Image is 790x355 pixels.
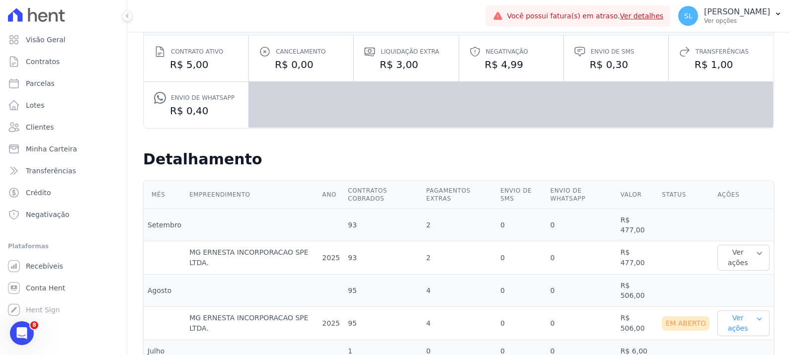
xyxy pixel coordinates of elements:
span: Transferências [26,166,76,176]
span: Minha Carteira [26,144,77,154]
a: Recebíveis [4,256,123,276]
a: Contratos [4,52,123,71]
span: Negativação [486,47,528,57]
h2: Detalhamento [143,150,774,168]
span: Recebíveis [26,261,63,271]
span: Envio de SMS [591,47,634,57]
td: R$ 506,00 [617,275,658,307]
div: Em Aberto [662,316,710,331]
span: Envio de Whatsapp [171,93,235,103]
td: 2 [422,241,496,275]
td: 2025 [318,307,344,340]
dd: R$ 0,30 [574,58,658,71]
td: 95 [344,307,422,340]
td: 0 [546,307,616,340]
span: SL [684,12,693,19]
p: [PERSON_NAME] [704,7,770,17]
th: Mês [144,181,185,209]
span: Conta Hent [26,283,65,293]
td: R$ 477,00 [617,241,658,275]
td: 2 [422,209,496,241]
span: Transferências [696,47,749,57]
span: Negativação [26,210,70,219]
span: Cancelamento [276,47,325,57]
td: 4 [422,275,496,307]
a: Ver detalhes [620,12,664,20]
span: Clientes [26,122,54,132]
div: Plataformas [8,240,119,252]
a: Minha Carteira [4,139,123,159]
span: Lotes [26,100,45,110]
td: 0 [496,209,546,241]
a: Clientes [4,117,123,137]
dd: R$ 1,00 [679,58,763,71]
dd: R$ 5,00 [154,58,238,71]
dd: R$ 0,40 [154,104,238,118]
td: 0 [546,241,616,275]
a: Visão Geral [4,30,123,50]
a: Crédito [4,183,123,203]
a: Negativação [4,205,123,224]
td: R$ 506,00 [617,307,658,340]
button: Ver ações [717,310,770,336]
span: Visão Geral [26,35,66,45]
button: Ver ações [717,245,770,271]
p: Ver opções [704,17,770,25]
a: Transferências [4,161,123,181]
span: Crédito [26,188,51,198]
th: Valor [617,181,658,209]
th: Contratos cobrados [344,181,422,209]
dd: R$ 0,00 [259,58,343,71]
a: Lotes [4,95,123,115]
td: 0 [496,307,546,340]
span: Você possui fatura(s) em atraso. [507,11,663,21]
dd: R$ 3,00 [364,58,448,71]
dd: R$ 4,99 [469,58,553,71]
td: 93 [344,209,422,241]
th: Ações [713,181,774,209]
iframe: Intercom live chat [10,321,34,345]
td: Agosto [144,275,185,307]
th: Pagamentos extras [422,181,496,209]
a: Conta Hent [4,278,123,298]
td: 0 [496,275,546,307]
td: 4 [422,307,496,340]
span: Liquidação extra [381,47,439,57]
td: MG ERNESTA INCORPORACAO SPE LTDA. [185,307,318,340]
th: Status [658,181,713,209]
td: 0 [546,209,616,241]
td: R$ 477,00 [617,209,658,241]
th: Empreendimento [185,181,318,209]
th: Envio de Whatsapp [546,181,616,209]
td: 95 [344,275,422,307]
th: Envio de SMS [496,181,546,209]
td: 93 [344,241,422,275]
td: 2025 [318,241,344,275]
button: SL [PERSON_NAME] Ver opções [670,2,790,30]
td: Setembro [144,209,185,241]
span: Contratos [26,57,60,67]
td: 0 [496,241,546,275]
td: MG ERNESTA INCORPORACAO SPE LTDA. [185,241,318,275]
span: Contrato ativo [171,47,223,57]
th: Ano [318,181,344,209]
span: Parcelas [26,78,55,88]
a: Parcelas [4,73,123,93]
span: 8 [30,321,38,329]
td: 0 [546,275,616,307]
